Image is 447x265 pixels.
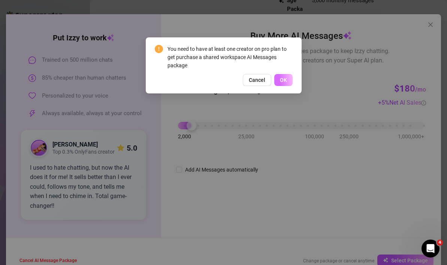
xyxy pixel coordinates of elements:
button: Cancel [243,74,271,86]
span: exclamation-circle [155,45,163,53]
iframe: Intercom live chat [422,240,440,258]
div: You need to have at least one creator on pro plan to get purchase a shared workspace AI Messages ... [167,45,293,70]
span: 4 [437,240,443,246]
button: OK [274,74,293,86]
span: Cancel [249,77,265,83]
span: OK [280,77,287,83]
